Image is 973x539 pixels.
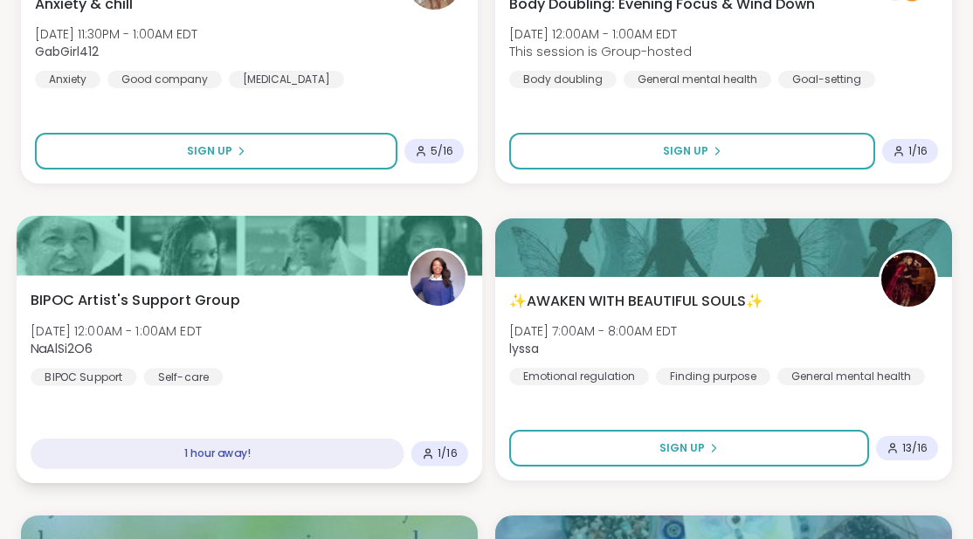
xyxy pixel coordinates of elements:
span: This session is Group-hosted [509,43,692,60]
span: 1 / 16 [438,446,457,460]
img: lyssa [881,252,935,307]
div: Self-care [144,368,224,385]
b: lyssa [509,340,539,357]
div: Anxiety [35,71,100,88]
button: Sign Up [509,133,875,169]
div: Finding purpose [656,368,770,385]
span: [DATE] 11:30PM - 1:00AM EDT [35,25,197,43]
span: Sign Up [659,440,705,456]
div: Goal-setting [778,71,875,88]
span: BIPOC Artist's Support Group [31,289,240,310]
span: Sign Up [663,143,708,159]
b: NaAlSi2O6 [31,340,93,357]
div: General mental health [777,368,925,385]
div: General mental health [624,71,771,88]
div: Body doubling [509,71,617,88]
b: GabGirl412 [35,43,99,60]
div: [MEDICAL_DATA] [229,71,344,88]
span: 1 / 16 [908,144,928,158]
button: Sign Up [509,430,869,466]
button: Sign Up [35,133,397,169]
span: Sign Up [187,143,232,159]
div: Emotional regulation [509,368,649,385]
div: BIPOC Support [31,368,136,385]
div: 1 hour away! [31,439,404,469]
span: [DATE] 7:00AM - 8:00AM EDT [509,322,677,340]
span: 13 / 16 [902,441,928,455]
div: Good company [107,71,222,88]
span: [DATE] 12:00AM - 1:00AM EDT [509,25,692,43]
span: [DATE] 12:00AM - 1:00AM EDT [31,321,202,339]
img: NaAlSi2O6 [411,251,466,306]
span: 5 / 16 [431,144,453,158]
span: ✨AWAKEN WITH BEAUTIFUL SOULS✨ [509,291,763,312]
